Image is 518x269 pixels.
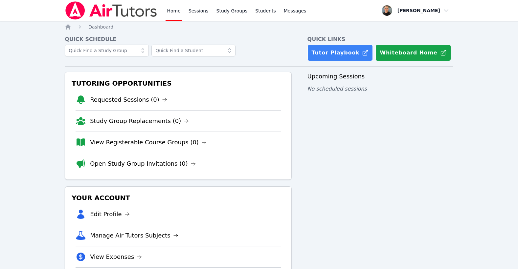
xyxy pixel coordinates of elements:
[284,8,306,14] span: Messages
[70,192,286,204] h3: Your Account
[70,77,286,89] h3: Tutoring Opportunities
[151,45,236,56] input: Quick Find a Student
[65,45,149,56] input: Quick Find a Study Group
[65,24,453,30] nav: Breadcrumb
[307,35,453,43] h4: Quick Links
[90,231,178,240] a: Manage Air Tutors Subjects
[90,116,189,126] a: Study Group Replacements (0)
[90,95,167,104] a: Requested Sessions (0)
[90,252,142,261] a: View Expenses
[88,24,113,30] a: Dashboard
[307,86,367,92] span: No scheduled sessions
[375,45,451,61] button: Whiteboard Home
[307,72,453,81] h3: Upcoming Sessions
[90,138,207,147] a: View Registerable Course Groups (0)
[65,35,291,43] h4: Quick Schedule
[90,159,196,168] a: Open Study Group Invitations (0)
[307,45,373,61] a: Tutor Playbook
[90,210,130,219] a: Edit Profile
[65,1,158,20] img: Air Tutors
